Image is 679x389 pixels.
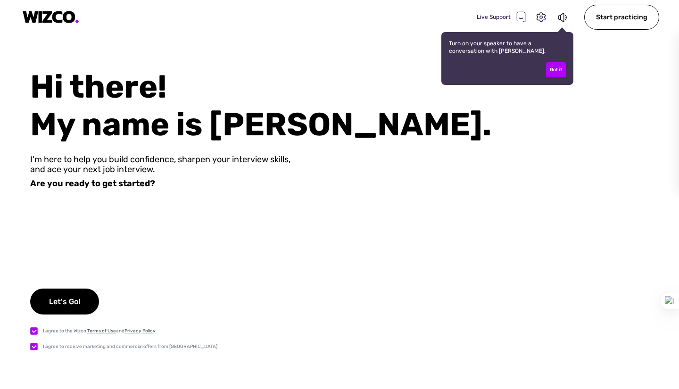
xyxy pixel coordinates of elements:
[477,11,526,23] div: Live Support
[30,179,155,189] div: Are you ready to get started?
[30,68,679,143] div: Hi there! My name is [PERSON_NAME].
[43,327,156,335] div: I agree to the Wizco and
[546,62,566,77] div: Got it
[43,343,217,350] div: I agree to receive marketing and commercial offers from [GEOGRAPHIC_DATA]
[584,5,659,30] div: Start practicing
[441,32,573,85] div: Turn on your speaker to have a conversation with [PERSON_NAME].
[30,289,99,315] div: Let's Go!
[87,328,116,334] a: Terms of Use
[124,328,156,334] a: Privacy Policy
[23,11,79,24] img: logo
[30,155,290,174] div: I'm here to help you build confidence, sharpen your interview skills, and ace your next job inter...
